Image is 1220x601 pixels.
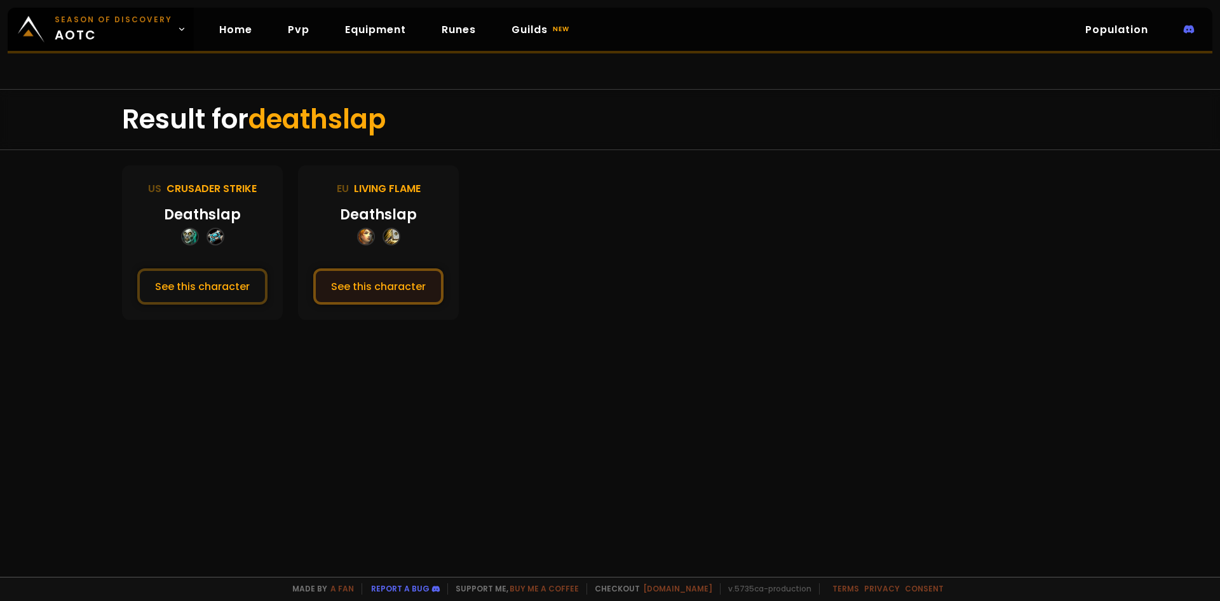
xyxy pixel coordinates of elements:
[1075,17,1158,43] a: Population
[340,204,417,225] div: Deathslap
[720,583,811,595] span: v. 5735ca - production
[148,181,161,196] span: us
[501,17,582,43] a: Guildsnew
[8,8,194,51] a: Season of Discoveryaotc
[550,22,572,37] small: new
[278,17,320,43] a: Pvp
[313,268,444,305] button: See this character
[586,583,712,595] span: Checkout
[335,17,416,43] a: Equipment
[122,90,1098,149] div: Result for
[864,583,900,594] a: Privacy
[832,583,859,594] a: Terms
[431,17,486,43] a: Runes
[285,583,354,595] span: Made by
[643,583,712,594] a: [DOMAIN_NAME]
[330,583,354,594] a: a fan
[337,181,421,197] div: Living Flame
[164,204,241,225] div: Deathslap
[137,268,268,305] button: See this character
[905,583,944,594] a: Consent
[248,100,386,138] span: deathslap
[148,181,257,197] div: Crusader Strike
[447,583,579,595] span: Support me,
[337,181,349,196] span: eu
[510,583,579,594] a: Buy me a coffee
[371,583,430,594] a: Report a bug
[55,14,172,45] span: aotc
[209,17,262,43] a: Home
[55,14,172,25] small: Season of Discovery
